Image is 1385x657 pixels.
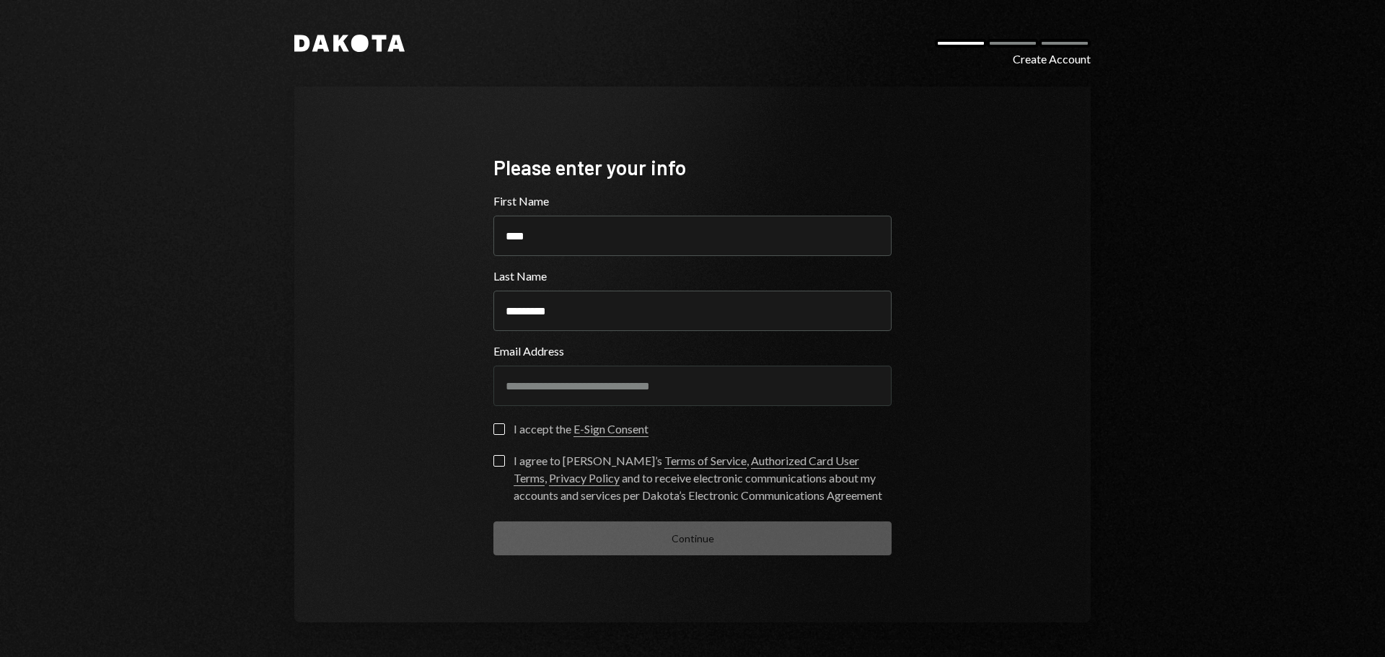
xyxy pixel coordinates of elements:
div: I accept the [514,420,648,438]
label: First Name [493,193,892,210]
div: Create Account [1013,50,1091,68]
button: I agree to [PERSON_NAME]’s Terms of Service, Authorized Card User Terms, Privacy Policy and to re... [493,455,505,467]
a: Terms of Service [664,454,747,469]
button: I accept the E-Sign Consent [493,423,505,435]
label: Last Name [493,268,892,285]
a: Privacy Policy [549,471,620,486]
label: Email Address [493,343,892,360]
a: Authorized Card User Terms [514,454,859,486]
div: Please enter your info [493,154,892,182]
div: I agree to [PERSON_NAME]’s , , and to receive electronic communications about my accounts and ser... [514,452,892,504]
a: E-Sign Consent [573,422,648,437]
